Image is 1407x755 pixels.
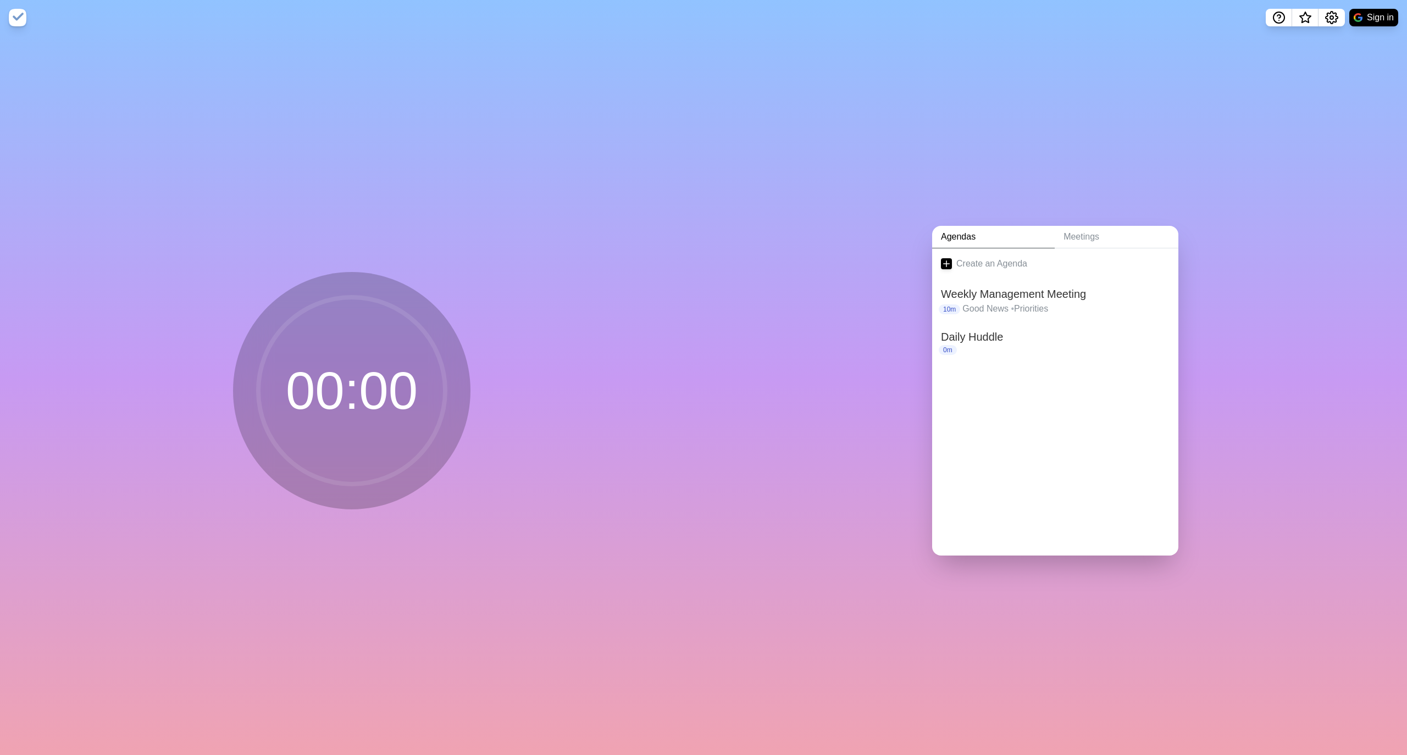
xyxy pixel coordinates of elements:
a: Create an Agenda [932,248,1178,279]
a: Agendas [932,226,1055,248]
h2: Weekly Management Meeting [941,286,1170,302]
button: What’s new [1292,9,1319,26]
button: Sign in [1349,9,1398,26]
h2: Daily Huddle [941,329,1170,345]
button: Help [1266,9,1292,26]
a: Meetings [1055,226,1178,248]
button: Settings [1319,9,1345,26]
p: Good News Priorities [962,302,1170,315]
p: 0m [939,345,957,355]
p: 10m [939,304,960,314]
span: • [1011,304,1014,313]
img: timeblocks logo [9,9,26,26]
img: google logo [1354,13,1362,22]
